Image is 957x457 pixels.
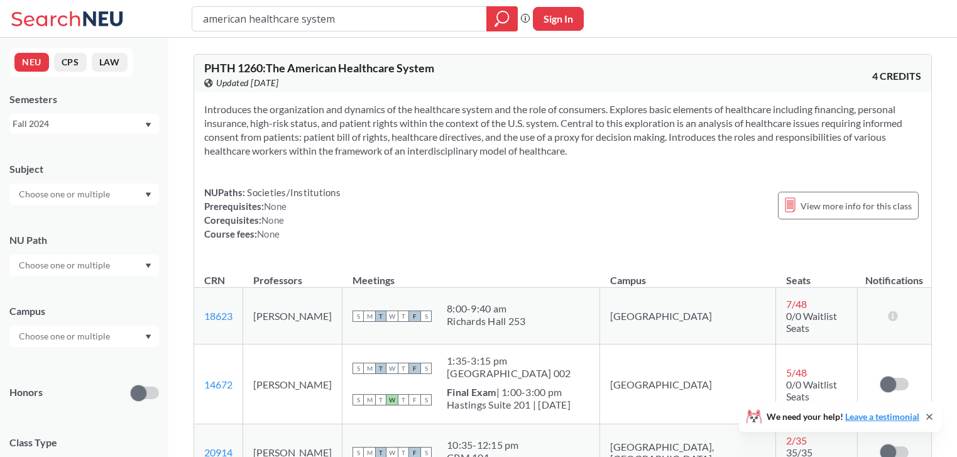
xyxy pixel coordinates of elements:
a: 14672 [204,378,232,390]
span: Societies/Institutions [245,187,341,198]
svg: Dropdown arrow [145,123,151,128]
span: Class Type [9,436,159,449]
div: Hastings Suite 201 | [DATE] [447,399,571,411]
div: Dropdown arrow [9,326,159,347]
span: T [398,363,409,374]
div: CRN [204,273,225,287]
div: | 1:00-3:00 pm [447,386,571,399]
span: T [398,311,409,322]
span: None [257,228,280,240]
input: Class, professor, course number, "phrase" [202,8,478,30]
span: T [375,394,386,405]
div: 1:35 - 3:15 pm [447,355,571,367]
span: 0/0 Waitlist Seats [786,310,837,334]
div: Subject [9,162,159,176]
input: Choose one or multiple [13,187,118,202]
span: View more info for this class [801,198,912,214]
span: PHTH 1260 : The American Healthcare System [204,61,434,75]
div: Dropdown arrow [9,255,159,276]
span: S [353,394,364,405]
span: Updated [DATE] [216,76,278,90]
button: CPS [54,53,87,72]
div: [GEOGRAPHIC_DATA] 002 [447,367,571,380]
div: Campus [9,304,159,318]
div: Fall 2024 [13,117,144,131]
span: We need your help! [767,412,919,421]
span: W [386,363,398,374]
span: 2 / 35 [786,434,807,446]
span: S [420,363,432,374]
th: Meetings [342,261,600,288]
b: Final Exam [447,386,496,398]
th: Professors [243,261,342,288]
p: Honors [9,385,43,400]
div: Dropdown arrow [9,184,159,205]
span: M [364,311,375,322]
svg: Dropdown arrow [145,263,151,268]
div: 10:35 - 12:15 pm [447,439,519,451]
svg: magnifying glass [495,10,510,28]
div: NUPaths: Prerequisites: Corequisites: Course fees: [204,185,341,241]
span: M [364,363,375,374]
a: 18623 [204,310,232,322]
td: [PERSON_NAME] [243,288,342,344]
span: M [364,394,375,405]
div: 8:00 - 9:40 am [447,302,525,315]
a: Leave a testimonial [845,411,919,422]
td: [GEOGRAPHIC_DATA] [600,344,776,424]
th: Notifications [857,261,931,288]
span: T [375,311,386,322]
span: 4 CREDITS [872,69,921,83]
span: T [398,394,409,405]
span: 7 / 48 [786,298,807,310]
td: [GEOGRAPHIC_DATA] [600,288,776,344]
svg: Dropdown arrow [145,192,151,197]
div: Richards Hall 253 [447,315,525,328]
span: F [409,394,420,405]
span: W [386,394,398,405]
span: S [353,363,364,374]
button: NEU [14,53,49,72]
span: W [386,311,398,322]
td: [PERSON_NAME] [243,344,342,424]
span: S [353,311,364,322]
section: Introduces the organization and dynamics of the healthcare system and the role of consumers. Expl... [204,102,921,158]
span: 5 / 48 [786,366,807,378]
div: NU Path [9,233,159,247]
span: None [261,214,284,226]
input: Choose one or multiple [13,258,118,273]
div: Fall 2024Dropdown arrow [9,114,159,134]
button: Sign In [533,7,584,31]
svg: Dropdown arrow [145,334,151,339]
th: Campus [600,261,776,288]
span: S [420,394,432,405]
span: F [409,311,420,322]
span: None [264,201,287,212]
span: F [409,363,420,374]
span: S [420,311,432,322]
span: T [375,363,386,374]
button: LAW [92,53,128,72]
span: 0/0 Waitlist Seats [786,378,837,402]
div: magnifying glass [486,6,518,31]
div: Semesters [9,92,159,106]
input: Choose one or multiple [13,329,118,344]
th: Seats [776,261,857,288]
